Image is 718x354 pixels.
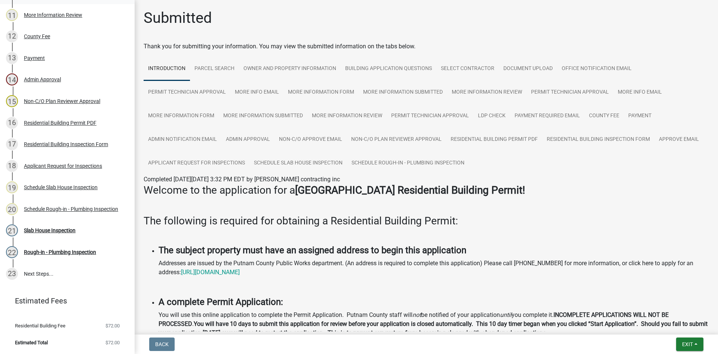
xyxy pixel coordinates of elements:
[24,228,76,233] div: Slab House Inspection
[6,9,18,21] div: 11
[341,57,436,81] a: Building Application Questions
[6,95,18,107] div: 15
[190,57,239,81] a: Parcel search
[654,128,703,152] a: Approve Email
[6,160,18,172] div: 18
[682,341,693,347] span: Exit
[500,311,512,318] i: until
[6,246,18,258] div: 22
[24,206,118,212] div: Schedule Rough-in - Plumbing Inspection
[6,293,123,308] a: Estimated Fees
[24,142,108,147] div: Residential Building Inspection Form
[499,57,557,81] a: Document Upload
[527,81,613,105] a: Permit Technician Approval
[144,42,709,51] div: Thank you for submitting your information. You may view the submitted information on the tabs below.
[15,323,65,328] span: Residential Building Fee
[347,128,446,152] a: Non-C/O Plan Reviewer Approval
[6,30,18,42] div: 12
[105,340,120,345] span: $72.00
[274,128,347,152] a: Non-C/O Approve Email
[24,163,102,169] div: Applicant Request for Inspections
[144,151,249,175] a: Applicant Request for Inspections
[24,249,96,255] div: Rough-in - Plumbing Inspection
[584,104,624,128] a: County Fee
[447,81,527,105] a: More Information Review
[24,55,45,61] div: Payment
[181,269,240,276] a: [URL][DOMAIN_NAME]
[24,77,61,82] div: Admin Approval
[219,104,307,128] a: More Information Submitted
[144,9,212,27] h1: Submitted
[387,104,473,128] a: Permit Technician Approval
[15,340,48,345] span: Estimated Total
[6,203,18,215] div: 20
[144,81,230,105] a: Permit Technician Approval
[159,245,466,255] strong: The subject property must have an assigned address to begin this application
[510,104,584,128] a: Payment Required Email
[159,320,708,336] strong: You will have 10 days to submit this application for review before your application is closed aut...
[249,151,347,175] a: Schedule Slab House Inspection
[159,297,283,307] strong: A complete Permit Application:
[347,151,469,175] a: Schedule Rough-in - Plumbing Inspection
[230,81,283,105] a: More Info Email
[239,57,341,81] a: Owner and Property Information
[24,34,50,39] div: County Fee
[159,311,709,338] p: You will use this online application to complete the Permit Application. Putnam County staff will...
[6,138,18,150] div: 17
[412,311,421,318] i: not
[144,176,340,183] span: Completed [DATE][DATE] 3:32 PM EDT by [PERSON_NAME] contracting inc
[6,73,18,85] div: 14
[542,128,654,152] a: Residential Building Inspection Form
[473,104,510,128] a: LDP Check
[144,128,221,152] a: Admin Notification Email
[436,57,499,81] a: Select contractor
[295,184,525,196] strong: [GEOGRAPHIC_DATA] Residential Building Permit!
[24,99,100,104] div: Non-C/O Plan Reviewer Approval
[221,128,274,152] a: Admin Approval
[6,52,18,64] div: 13
[307,104,387,128] a: More Information Review
[446,128,542,152] a: Residential Building Permit PDF
[6,224,18,236] div: 21
[6,268,18,280] div: 23
[159,259,709,277] p: Addresses are issued by the Putnam County Public Works department. (An address is required to com...
[144,184,709,197] h3: Welcome to the application for a
[144,57,190,81] a: Introduction
[149,338,175,351] button: Back
[24,12,82,18] div: More Information Review
[24,120,96,125] div: Residential Building Permit PDF
[105,323,120,328] span: $72.00
[159,311,669,327] strong: INCOMPLETE APPLICATIONS WILL NOT BE PROCESSED
[144,104,219,128] a: More Information Form
[24,185,98,190] div: Schedule Slab House Inspection
[557,57,636,81] a: Office Notification Email
[359,81,447,105] a: More Information Submitted
[144,215,709,227] h3: The following is required for obtaining a Residential Building Permit:
[6,181,18,193] div: 19
[624,104,656,128] a: Payment
[155,341,169,347] span: Back
[613,81,666,105] a: More Info Email
[283,81,359,105] a: More Information Form
[6,117,18,129] div: 16
[676,338,703,351] button: Exit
